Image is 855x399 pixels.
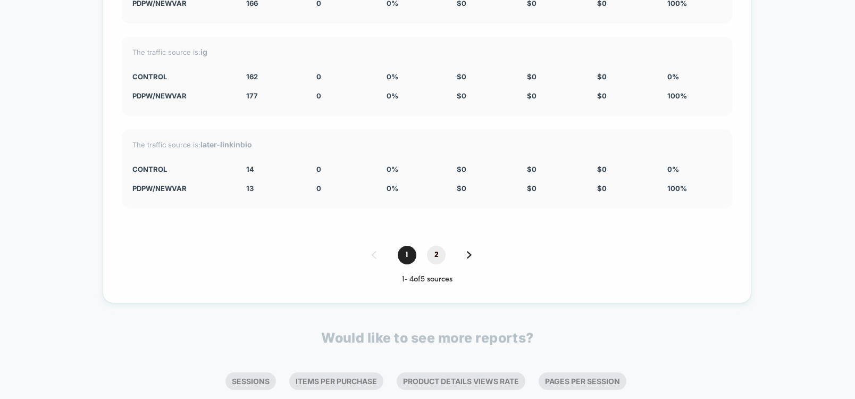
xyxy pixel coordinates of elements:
[200,140,252,149] strong: later-linkinbio
[398,246,416,264] span: 1
[527,165,537,173] span: $ 0
[246,92,258,100] span: 177
[527,92,537,100] span: $ 0
[225,372,276,390] li: Sessions
[122,275,732,284] div: 1 - 4 of 5 sources
[397,372,525,390] li: Product Details Views Rate
[457,165,466,173] span: $ 0
[527,72,537,81] span: $ 0
[246,184,254,193] span: 13
[597,165,607,173] span: $ 0
[200,47,207,56] strong: ig
[321,330,534,346] p: Would like to see more reports?
[132,92,230,100] div: PDPw/NewVar
[387,165,398,173] span: 0 %
[316,184,321,193] span: 0
[527,184,537,193] span: $ 0
[467,251,472,259] img: pagination forward
[246,72,258,81] span: 162
[457,92,466,100] span: $ 0
[132,72,230,81] div: CONTROL
[316,72,321,81] span: 0
[667,184,722,193] div: 100%
[132,140,722,149] div: The traffic source is:
[667,72,722,81] div: 0%
[539,372,626,390] li: Pages Per Session
[289,372,383,390] li: Items Per Purchase
[316,92,321,100] span: 0
[457,184,466,193] span: $ 0
[667,92,722,100] div: 100%
[132,165,230,173] div: CONTROL
[246,165,254,173] span: 14
[387,92,398,100] span: 0 %
[316,165,321,173] span: 0
[132,47,722,56] div: The traffic source is:
[597,184,607,193] span: $ 0
[597,72,607,81] span: $ 0
[132,184,230,193] div: PDPw/NewVar
[597,92,607,100] span: $ 0
[387,72,398,81] span: 0 %
[387,184,398,193] span: 0 %
[427,246,446,264] span: 2
[457,72,466,81] span: $ 0
[667,165,722,173] div: 0%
